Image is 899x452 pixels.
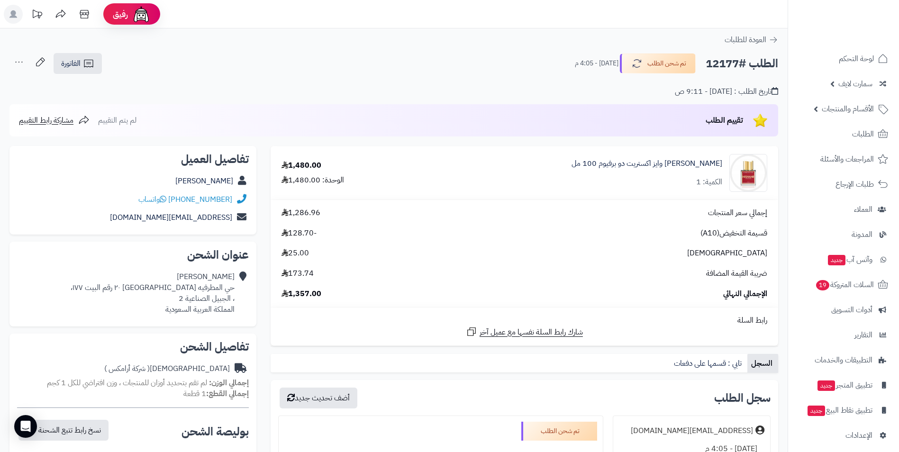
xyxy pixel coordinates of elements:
span: جديد [817,380,835,391]
span: تقييم الطلب [706,115,743,126]
span: شارك رابط السلة نفسها مع عميل آخر [480,327,583,338]
span: رفيق [113,9,128,20]
a: [PERSON_NAME] وايز اكستريت دو برفيوم 100 مل [572,158,722,169]
strong: إجمالي القطع: [206,388,249,399]
a: تطبيق المتجرجديد [794,374,893,397]
h3: سجل الطلب [714,392,771,404]
span: مشاركة رابط التقييم [19,115,73,126]
span: طلبات الإرجاع [835,178,874,191]
span: الفاتورة [61,58,81,69]
h2: الطلب #12177 [706,54,778,73]
span: العملاء [854,203,872,216]
span: لم تقم بتحديد أوزان للمنتجات ، وزن افتراضي للكل 1 كجم [47,377,207,389]
span: التقارير [854,328,872,342]
a: المدونة [794,223,893,246]
a: طلبات الإرجاع [794,173,893,196]
span: 25.00 [282,248,309,259]
span: تطبيق المتجر [817,379,872,392]
a: لوحة التحكم [794,47,893,70]
a: أدوات التسويق [794,298,893,321]
span: 173.74 [282,268,314,279]
div: رابط السلة [274,315,774,326]
a: الفاتورة [54,53,102,74]
button: أضف تحديث جديد [280,388,357,408]
a: [EMAIL_ADDRESS][DOMAIN_NAME] [110,212,232,223]
div: [PERSON_NAME] حي المطرفيه [GEOGRAPHIC_DATA] ٢٠ رقم البيت ١٧٧، ، الجبيل الصناعية 2 المملكة العربية... [71,271,235,315]
span: المدونة [852,228,872,241]
span: جديد [808,406,825,416]
img: logo-2.png [835,12,890,32]
a: تابي : قسمها على دفعات [670,354,747,373]
span: إجمالي سعر المنتجات [708,208,767,218]
div: تاريخ الطلب : [DATE] - 9:11 ص [675,86,778,97]
img: 1738223258-8681008055173-nishane-nishane-hundred-silent-ways-extrait-de-parfum---100-ml_1_-90x90.jpg [730,154,767,192]
span: السلات المتروكة [815,278,874,291]
small: [DATE] - 4:05 م [575,59,618,68]
button: نسخ رابط تتبع الشحنة [18,420,109,441]
a: شارك رابط السلة نفسها مع عميل آخر [466,326,583,338]
span: التطبيقات والخدمات [815,353,872,367]
div: الوحدة: 1,480.00 [282,175,344,186]
a: السلات المتروكة19 [794,273,893,296]
span: تطبيق نقاط البيع [807,404,872,417]
div: [EMAIL_ADDRESS][DOMAIN_NAME] [631,425,753,436]
span: لوحة التحكم [839,52,874,65]
a: وآتس آبجديد [794,248,893,271]
h2: عنوان الشحن [17,249,249,261]
span: 19 [816,280,830,291]
button: تم شحن الطلب [620,54,696,73]
span: ضريبة القيمة المضافة [706,268,767,279]
span: العودة للطلبات [725,34,766,45]
a: التطبيقات والخدمات [794,349,893,371]
span: 1,357.00 [282,289,321,299]
span: الإعدادات [845,429,872,442]
small: 1 قطعة [183,388,249,399]
a: العملاء [794,198,893,221]
span: وآتس آب [827,253,872,266]
img: ai-face.png [132,5,151,24]
a: التقارير [794,324,893,346]
a: مشاركة رابط التقييم [19,115,90,126]
span: الطلبات [852,127,874,141]
span: نسخ رابط تتبع الشحنة [38,425,101,436]
a: المراجعات والأسئلة [794,148,893,171]
span: [DEMOGRAPHIC_DATA] [687,248,767,259]
span: لم يتم التقييم [98,115,136,126]
div: تم شحن الطلب [521,422,597,441]
span: المراجعات والأسئلة [820,153,874,166]
a: الإعدادات [794,424,893,447]
span: أدوات التسويق [831,303,872,316]
div: Open Intercom Messenger [14,415,37,438]
a: تطبيق نقاط البيعجديد [794,399,893,422]
span: 1,286.96 [282,208,320,218]
a: الطلبات [794,123,893,145]
div: 1,480.00 [282,160,321,171]
a: السجل [747,354,778,373]
div: [DEMOGRAPHIC_DATA] [104,363,230,374]
a: العودة للطلبات [725,34,778,45]
span: ( شركة أرامكس ) [104,363,150,374]
strong: إجمالي الوزن: [209,377,249,389]
span: سمارت لايف [838,77,872,90]
span: قسيمة التخفيض(A10) [700,228,767,239]
a: [PERSON_NAME] [175,175,233,187]
h2: بوليصة الشحن [182,426,249,437]
span: جديد [828,255,845,265]
a: تحديثات المنصة [25,5,49,26]
div: الكمية: 1 [696,177,722,188]
h2: تفاصيل الشحن [17,341,249,353]
a: واتساب [138,194,166,205]
span: الإجمالي النهائي [723,289,767,299]
span: -128.70 [282,228,317,239]
span: الأقسام والمنتجات [822,102,874,116]
a: [PHONE_NUMBER] [168,194,232,205]
h2: تفاصيل العميل [17,154,249,165]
